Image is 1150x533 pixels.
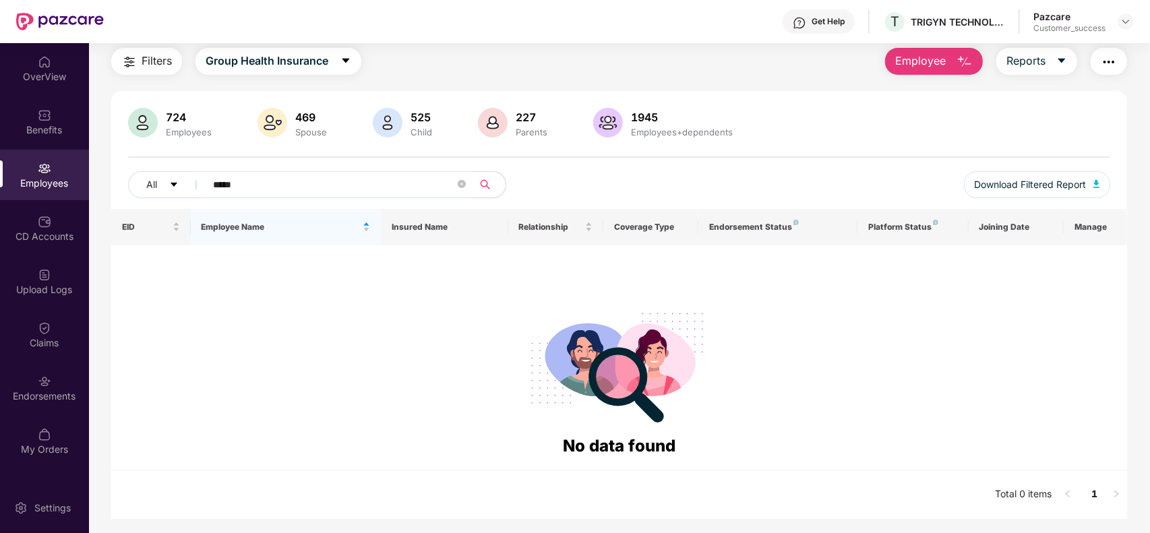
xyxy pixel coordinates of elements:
[30,501,75,515] div: Settings
[293,111,330,124] div: 469
[122,222,170,232] span: EID
[508,209,603,245] th: Relationship
[16,13,104,30] img: New Pazcare Logo
[128,108,158,137] img: svg+xml;base64,PHN2ZyB4bWxucz0iaHR0cDovL3d3dy53My5vcmcvMjAwMC9zdmciIHhtbG5zOnhsaW5rPSJodHRwOi8vd3...
[111,209,191,245] th: EID
[38,375,51,388] img: svg+xml;base64,PHN2ZyBpZD0iRW5kb3JzZW1lbnRzIiB4bWxucz0iaHR0cDovL3d3dy53My5vcmcvMjAwMC9zdmciIHdpZH...
[146,177,157,192] span: All
[38,428,51,441] img: svg+xml;base64,PHN2ZyBpZD0iTXlfT3JkZXJzIiBkYXRhLW5hbWU9Ik15IE9yZGVycyIgeG1sbnM9Imh0dHA6Ly93d3cudz...
[628,127,735,137] div: Employees+dependents
[169,180,179,191] span: caret-down
[1093,180,1100,188] img: svg+xml;base64,PHN2ZyB4bWxucz0iaHR0cDovL3d3dy53My5vcmcvMjAwMC9zdmciIHhtbG5zOnhsaW5rPSJodHRwOi8vd3...
[1033,10,1106,23] div: Pazcare
[293,127,330,137] div: Spouse
[964,171,1111,198] button: Download Filtered Report
[793,220,799,225] img: svg+xml;base64,PHN2ZyB4bWxucz0iaHR0cDovL3d3dy53My5vcmcvMjAwMC9zdmciIHdpZHRoPSI4IiBoZWlnaHQ9IjgiIH...
[812,16,845,27] div: Get Help
[522,296,716,433] img: svg+xml;base64,PHN2ZyB4bWxucz0iaHR0cDovL3d3dy53My5vcmcvMjAwMC9zdmciIHdpZHRoPSIyODgiIGhlaWdodD0iMj...
[142,53,172,69] span: Filters
[513,127,550,137] div: Parents
[195,48,361,75] button: Group Health Insurancecaret-down
[563,436,675,456] span: No data found
[458,179,466,191] span: close-circle
[258,108,287,137] img: svg+xml;base64,PHN2ZyB4bWxucz0iaHR0cDovL3d3dy53My5vcmcvMjAwMC9zdmciIHhtbG5zOnhsaW5rPSJodHRwOi8vd3...
[895,53,946,69] span: Employee
[911,15,1005,28] div: TRIGYN TECHNOLOGIES LIMITED
[628,111,735,124] div: 1945
[458,180,466,188] span: close-circle
[111,48,182,75] button: Filters
[381,209,508,245] th: Insured Name
[38,108,51,122] img: svg+xml;base64,PHN2ZyBpZD0iQmVuZWZpdHMiIHhtbG5zPSJodHRwOi8vd3d3LnczLm9yZy8yMDAwL3N2ZyIgd2lkdGg9Ij...
[1120,16,1131,27] img: svg+xml;base64,PHN2ZyBpZD0iRHJvcGRvd24tMzJ4MzIiIHhtbG5zPSJodHRwOi8vd3d3LnczLm9yZy8yMDAwL3N2ZyIgd2...
[996,48,1077,75] button: Reportscaret-down
[14,501,28,515] img: svg+xml;base64,PHN2ZyBpZD0iU2V0dGluZy0yMHgyMCIgeG1sbnM9Imh0dHA6Ly93d3cudzMub3JnLzIwMDAvc3ZnIiB3aW...
[1084,484,1106,505] li: 1
[975,177,1087,192] span: Download Filtered Report
[408,127,435,137] div: Child
[373,108,402,137] img: svg+xml;base64,PHN2ZyB4bWxucz0iaHR0cDovL3d3dy53My5vcmcvMjAwMC9zdmciIHhtbG5zOnhsaW5rPSJodHRwOi8vd3...
[995,484,1052,505] li: Total 0 items
[1064,209,1127,245] th: Manage
[38,215,51,228] img: svg+xml;base64,PHN2ZyBpZD0iQ0RfQWNjb3VudHMiIGRhdGEtbmFtZT0iQ0QgQWNjb3VudHMiIHhtbG5zPSJodHRwOi8vd3...
[202,222,361,232] span: Employee Name
[868,222,958,232] div: Platform Status
[473,179,499,190] span: search
[969,209,1064,245] th: Joining Date
[1033,23,1106,34] div: Customer_success
[128,171,210,198] button: Allcaret-down
[1106,484,1127,505] button: right
[1006,53,1046,69] span: Reports
[163,111,214,124] div: 724
[793,16,806,30] img: svg+xml;base64,PHN2ZyBpZD0iSGVscC0zMngzMiIgeG1sbnM9Imh0dHA6Ly93d3cudzMub3JnLzIwMDAvc3ZnIiB3aWR0aD...
[1106,484,1127,505] li: Next Page
[473,171,506,198] button: search
[38,268,51,282] img: svg+xml;base64,PHN2ZyBpZD0iVXBsb2FkX0xvZ3MiIGRhdGEtbmFtZT0iVXBsb2FkIExvZ3MiIHhtbG5zPSJodHRwOi8vd3...
[38,162,51,175] img: svg+xml;base64,PHN2ZyBpZD0iRW1wbG95ZWVzIiB4bWxucz0iaHR0cDovL3d3dy53My5vcmcvMjAwMC9zdmciIHdpZHRoPS...
[885,48,983,75] button: Employee
[593,108,623,137] img: svg+xml;base64,PHN2ZyB4bWxucz0iaHR0cDovL3d3dy53My5vcmcvMjAwMC9zdmciIHhtbG5zOnhsaW5rPSJodHRwOi8vd3...
[1057,484,1079,505] button: left
[408,111,435,124] div: 525
[890,13,899,30] span: T
[163,127,214,137] div: Employees
[1112,490,1120,498] span: right
[121,54,138,70] img: svg+xml;base64,PHN2ZyB4bWxucz0iaHR0cDovL3d3dy53My5vcmcvMjAwMC9zdmciIHdpZHRoPSIyNCIgaGVpZ2h0PSIyNC...
[1056,55,1067,67] span: caret-down
[1057,484,1079,505] li: Previous Page
[38,55,51,69] img: svg+xml;base64,PHN2ZyBpZD0iSG9tZSIgeG1sbnM9Imh0dHA6Ly93d3cudzMub3JnLzIwMDAvc3ZnIiB3aWR0aD0iMjAiIG...
[1101,54,1117,70] img: svg+xml;base64,PHN2ZyB4bWxucz0iaHR0cDovL3d3dy53My5vcmcvMjAwMC9zdmciIHdpZHRoPSIyNCIgaGVpZ2h0PSIyNC...
[709,222,847,232] div: Endorsement Status
[478,108,508,137] img: svg+xml;base64,PHN2ZyB4bWxucz0iaHR0cDovL3d3dy53My5vcmcvMjAwMC9zdmciIHhtbG5zOnhsaW5rPSJodHRwOi8vd3...
[340,55,351,67] span: caret-down
[1084,484,1106,504] a: 1
[1064,490,1072,498] span: left
[206,53,328,69] span: Group Health Insurance
[933,220,938,225] img: svg+xml;base64,PHN2ZyB4bWxucz0iaHR0cDovL3d3dy53My5vcmcvMjAwMC9zdmciIHdpZHRoPSI4IiBoZWlnaHQ9IjgiIH...
[519,222,582,232] span: Relationship
[603,209,698,245] th: Coverage Type
[38,321,51,335] img: svg+xml;base64,PHN2ZyBpZD0iQ2xhaW0iIHhtbG5zPSJodHRwOi8vd3d3LnczLm9yZy8yMDAwL3N2ZyIgd2lkdGg9IjIwIi...
[957,54,973,70] img: svg+xml;base64,PHN2ZyB4bWxucz0iaHR0cDovL3d3dy53My5vcmcvMjAwMC9zdmciIHhtbG5zOnhsaW5rPSJodHRwOi8vd3...
[513,111,550,124] div: 227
